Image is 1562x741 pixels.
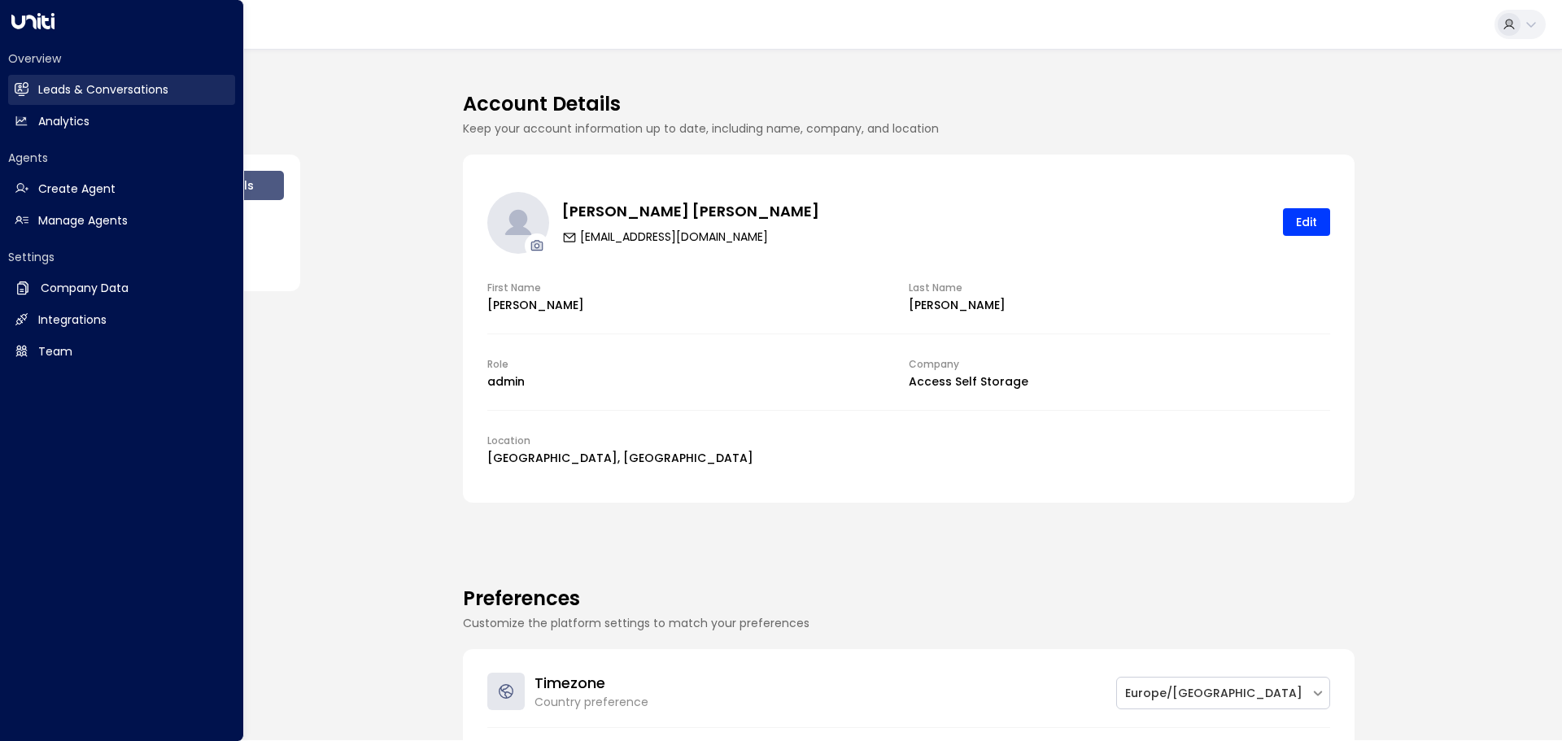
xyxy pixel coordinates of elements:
[487,434,530,447] label: Location
[909,281,962,294] label: Last Name
[8,75,235,105] a: Leads & Conversations
[909,357,959,371] label: Company
[909,373,1330,390] p: Access Self Storage
[8,50,235,67] h2: Overview
[562,229,819,246] span: [EMAIL_ADDRESS][DOMAIN_NAME]
[463,89,1355,119] h4: Account Details
[8,305,235,335] a: Integrations
[8,206,235,236] a: Manage Agents
[8,174,235,204] a: Create Agent
[38,212,128,229] h2: Manage Agents
[38,81,168,98] h2: Leads & Conversations
[8,337,235,367] a: Team
[8,107,235,137] a: Analytics
[463,584,1355,613] h4: Preferences
[38,113,89,130] h2: Analytics
[534,694,648,711] p: Country preference
[487,450,909,467] p: [GEOGRAPHIC_DATA], [GEOGRAPHIC_DATA]
[909,297,1330,314] p: [PERSON_NAME]
[8,273,235,303] a: Company Data
[8,249,235,265] h2: Settings
[534,672,648,694] h3: Timezone
[38,343,72,360] h2: Team
[487,357,508,371] label: Role
[463,615,809,631] span: Customize the platform settings to match your preferences
[8,150,235,166] h2: Agents
[38,312,107,329] h2: Integrations
[562,200,819,222] h3: [PERSON_NAME] [PERSON_NAME]
[1283,208,1330,236] button: Edit
[463,120,939,137] span: Keep your account information up to date, including name, company, and location
[487,297,909,314] p: [PERSON_NAME]
[487,373,909,390] p: admin
[41,280,129,297] h2: Company Data
[38,181,116,198] h2: Create Agent
[487,281,541,294] label: First Name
